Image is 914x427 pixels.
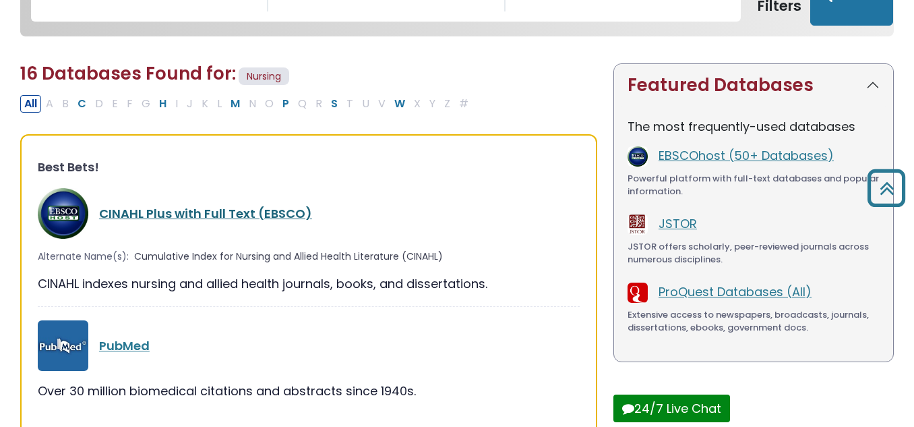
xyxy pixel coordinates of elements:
button: Filter Results W [390,95,409,113]
a: Back to Top [862,175,911,200]
a: JSTOR [659,215,697,232]
p: The most frequently-used databases [628,117,880,136]
h3: Best Bets! [38,160,580,175]
div: CINAHL indexes nursing and allied health journals, books, and dissertations. [38,275,580,293]
div: Extensive access to newspapers, broadcasts, journals, dissertations, ebooks, government docs. [628,308,880,335]
button: Featured Databases [614,64,893,107]
a: PubMed [99,337,150,354]
a: ProQuest Databases (All) [659,283,812,300]
span: Nursing [239,67,289,86]
span: 16 Databases Found for: [20,61,236,86]
button: Filter Results H [155,95,171,113]
a: CINAHL Plus with Full Text (EBSCO) [99,205,312,222]
button: Filter Results M [226,95,244,113]
button: All [20,95,41,113]
span: Cumulative Index for Nursing and Allied Health Literature (CINAHL) [134,250,443,264]
div: Alpha-list to filter by first letter of database name [20,94,474,111]
a: EBSCOhost (50+ Databases) [659,147,834,164]
button: Filter Results S [327,95,342,113]
div: Powerful platform with full-text databases and popular information. [628,172,880,198]
span: Alternate Name(s): [38,250,129,264]
button: Filter Results P [278,95,293,113]
div: Over 30 million biomedical citations and abstracts since 1940s. [38,382,580,400]
button: Filter Results C [73,95,90,113]
div: JSTOR offers scholarly, peer-reviewed journals across numerous disciplines. [628,240,880,266]
button: 24/7 Live Chat [613,395,730,422]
